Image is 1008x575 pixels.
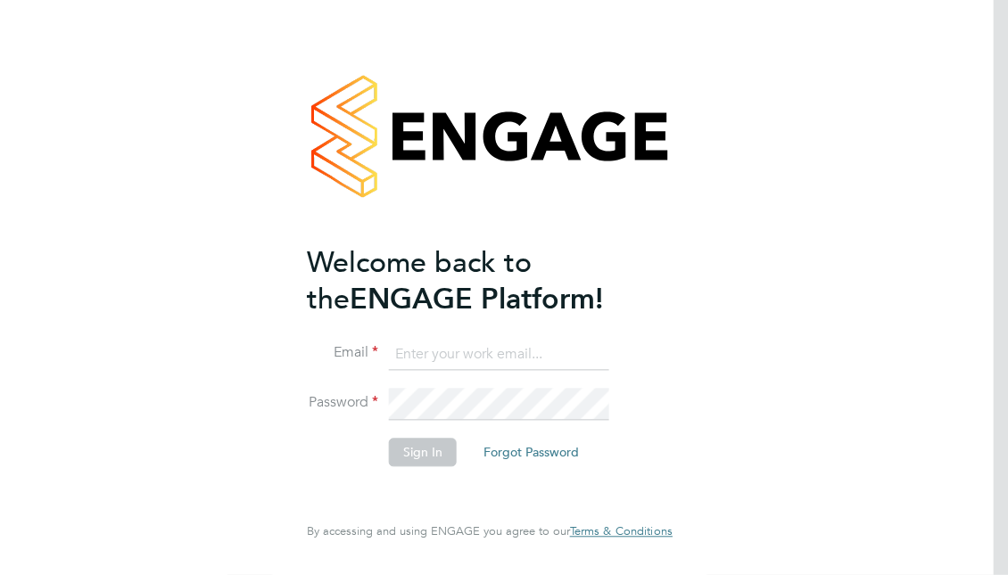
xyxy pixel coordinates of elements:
span: Welcome back to the [307,245,532,316]
span: Terms & Conditions [570,524,673,539]
label: Password [307,394,378,413]
button: Forgot Password [469,438,593,466]
button: Sign In [389,438,457,466]
h2: ENGAGE Platform! [307,244,655,317]
span: By accessing and using ENGAGE you agree to our [307,524,673,539]
label: Email [307,344,378,363]
a: Terms & Conditions [570,525,673,539]
input: Enter your work email... [389,339,609,371]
